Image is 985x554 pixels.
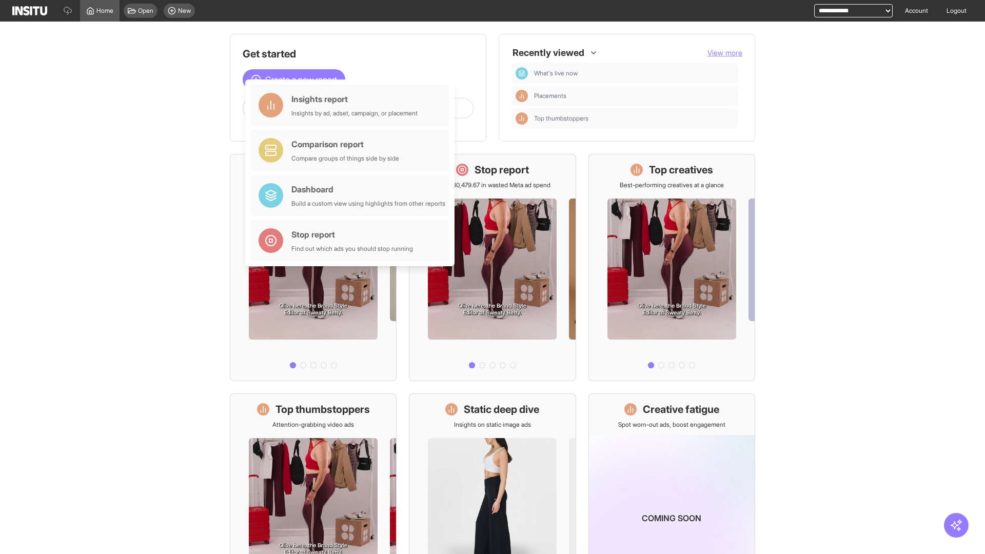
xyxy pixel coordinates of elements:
[291,138,399,150] div: Comparison report
[291,154,399,163] div: Compare groups of things side by side
[516,112,528,125] div: Insights
[178,7,191,15] span: New
[243,69,345,90] button: Create a new report
[620,181,724,189] p: Best-performing creatives at a glance
[534,114,588,123] span: Top thumbstoppers
[275,402,370,417] h1: Top thumbstoppers
[588,154,755,381] a: Top creativesBest-performing creatives at a glance
[409,154,576,381] a: Stop reportSave £30,479.67 in wasted Meta ad spend
[534,92,734,100] span: Placements
[96,7,113,15] span: Home
[243,47,474,61] h1: Get started
[516,90,528,102] div: Insights
[291,93,418,105] div: Insights report
[291,109,418,117] div: Insights by ad, adset, campaign, or placement
[464,402,539,417] h1: Static deep dive
[534,114,734,123] span: Top thumbstoppers
[534,69,734,77] span: What's live now
[534,69,578,77] span: What's live now
[272,421,354,429] p: Attention-grabbing video ads
[230,154,397,381] a: What's live nowSee all active ads instantly
[434,181,550,189] p: Save £30,479.67 in wasted Meta ad spend
[475,163,529,177] h1: Stop report
[707,48,742,58] button: View more
[291,228,413,241] div: Stop report
[291,183,445,195] div: Dashboard
[707,48,742,57] span: View more
[291,245,413,253] div: Find out which ads you should stop running
[454,421,531,429] p: Insights on static image ads
[534,92,566,100] span: Placements
[649,163,713,177] h1: Top creatives
[516,67,528,80] div: Dashboard
[12,6,47,15] img: Logo
[291,200,445,208] div: Build a custom view using highlights from other reports
[265,73,337,86] span: Create a new report
[138,7,153,15] span: Open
